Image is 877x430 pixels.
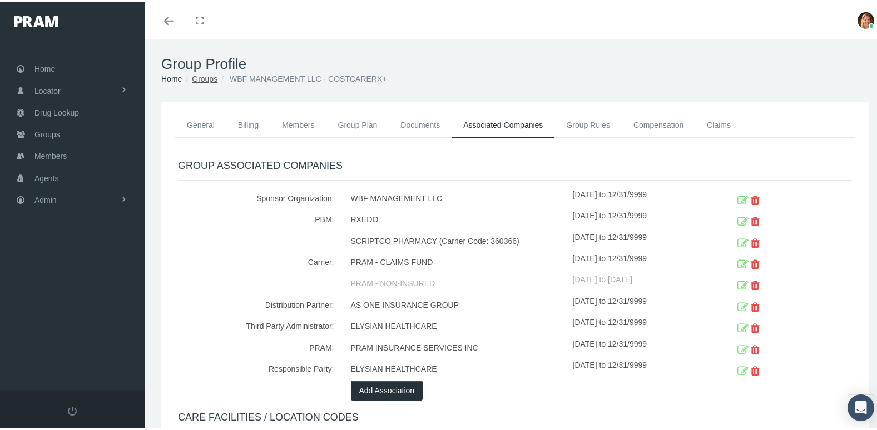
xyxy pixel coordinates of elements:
button: Add Association [351,378,423,398]
a: Group Plan [326,111,389,135]
div: [DATE] to 12/31/9999 [573,336,711,357]
a: Group Rules [554,111,622,135]
div: Third Party Administrator: [170,314,343,335]
span: Admin [34,187,57,208]
div: AS ONE INSURANCE GROUP [343,293,573,314]
div: PRAM INSURANCE SERVICES INC [343,336,573,357]
h4: GROUP ASSOCIATED COMPANIES [178,158,852,170]
div: PRAM - CLAIMS FUND [343,250,573,271]
a: Members [270,111,326,135]
div: Distribution Partner: [170,293,343,314]
div: [DATE] to 12/31/9999 [573,314,711,335]
div: [DATE] to 12/31/9999 [573,207,711,228]
a: Groups [192,72,217,81]
a: Claims [695,111,742,135]
a: Compensation [622,111,695,135]
div: [DATE] to 12/31/9999 [573,250,711,271]
h1: Group Profile [161,53,869,71]
div: Carrier: [170,250,343,271]
div: Sponsor Organization: [170,186,343,207]
img: S_Profile_Picture_3.jpg [858,10,874,27]
span: Drug Lookup [34,100,79,121]
h4: CARE FACILITIES / LOCATION CODES [178,409,852,422]
a: Billing [226,111,270,135]
div: PBM: [170,207,343,228]
span: Agents [34,166,59,187]
a: Home [161,72,182,81]
span: Home [34,56,55,77]
a: General [175,111,226,135]
span: Locator [34,78,61,99]
div: WBF MANAGEMENT LLC [343,186,573,207]
img: PRAM_20_x_78.png [14,14,58,25]
div: Open Intercom Messenger [848,392,874,419]
a: Documents [389,111,452,135]
div: [DATE] to 12/31/9999 [573,229,711,250]
span: Members [34,143,67,164]
div: ELYSIAN HEALTHCARE [343,314,573,335]
div: ELYSIAN HEALTHCARE [343,357,573,378]
div: RXEDO [343,207,573,228]
div: [DATE] to 12/31/9999 [573,186,711,207]
span: WBF MANAGEMENT LLC - COSTCARERX+ [230,72,387,81]
div: PRAM - NON-INSURED [343,271,573,292]
div: [DATE] to 12/31/9999 [573,357,711,378]
div: [DATE] to [DATE] [573,271,711,292]
div: SCRIPTCO PHARMACY (Carrier Code: 360366) [343,229,573,250]
div: Responsible Party: [170,357,343,378]
div: [DATE] to 12/31/9999 [573,293,711,314]
div: PRAM: [170,336,343,357]
span: Groups [34,122,60,143]
a: Associated Companies [452,111,554,136]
